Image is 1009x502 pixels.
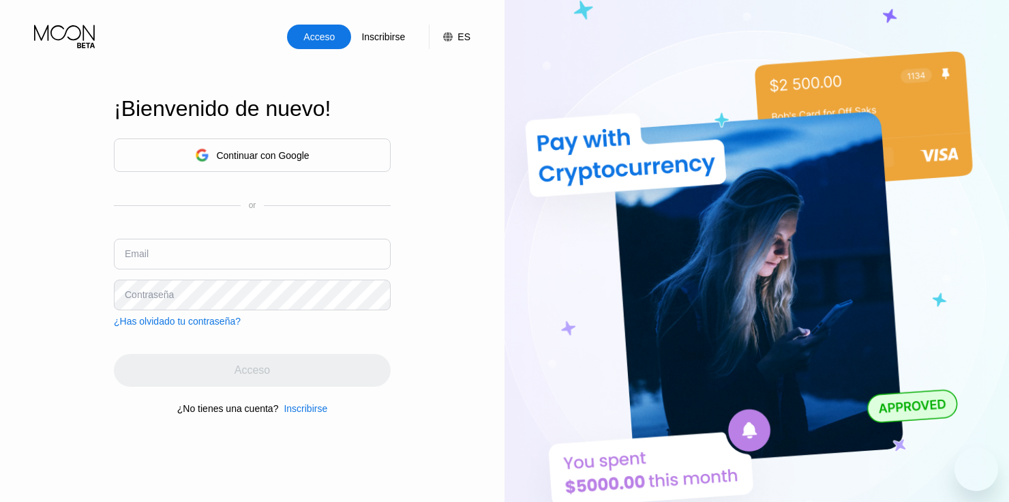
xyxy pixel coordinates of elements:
div: Email [125,248,149,259]
div: ¿No tienes una cuenta? [177,403,279,414]
div: Continuar con Google [114,138,391,172]
iframe: Botón para iniciar la ventana de mensajería [954,447,998,491]
div: ES [457,31,470,42]
div: or [249,201,256,210]
div: ES [429,25,470,49]
div: Inscribirse [360,30,406,44]
div: Contraseña [125,289,174,300]
div: Acceso [287,25,351,49]
div: Continuar con Google [216,150,309,161]
div: Inscribirse [284,403,327,414]
div: ¡Bienvenido de nuevo! [114,96,391,121]
div: Inscribirse [351,25,415,49]
div: ¿Has olvidado tu contraseña? [114,316,241,327]
div: Acceso [302,30,336,44]
div: Inscribirse [278,403,327,414]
